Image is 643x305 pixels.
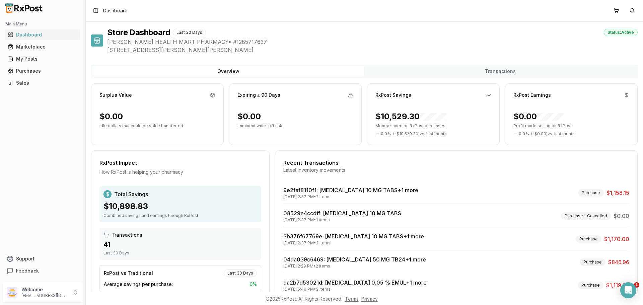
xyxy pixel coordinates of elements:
[283,210,401,217] a: 08529e4ccdff: [MEDICAL_DATA] 10 MG TABS
[561,212,611,220] div: Purchase - Cancelled
[249,281,257,288] span: 0 %
[7,287,17,298] img: User avatar
[5,29,80,41] a: Dashboard
[99,159,261,167] div: RxPost Impact
[620,282,636,298] div: Open Intercom Messenger
[237,123,353,129] p: Imminent write-off risk
[103,213,257,218] div: Combined savings and earnings through RxPost
[608,258,629,266] span: $846.96
[107,46,638,54] span: [STREET_ADDRESS][PERSON_NAME][PERSON_NAME]
[5,41,80,53] a: Marketplace
[103,7,128,14] span: Dashboard
[5,21,80,27] h2: Main Menu
[283,279,427,286] a: da2b7d53021d: [MEDICAL_DATA] 0.05 % EMUL+1 more
[578,282,603,289] div: Purchase
[104,270,153,277] div: RxPost vs Traditional
[578,189,604,197] div: Purchase
[283,240,424,246] div: [DATE] 2:37 PM • 2 items
[283,256,426,263] a: 04da039c6469: [MEDICAL_DATA] 50 MG TB24+1 more
[364,66,636,77] button: Transactions
[283,217,401,223] div: [DATE] 2:37 PM • 1 items
[99,92,132,98] div: Surplus Value
[375,123,491,129] p: Money saved on RxPost purchases
[3,78,83,88] button: Sales
[5,77,80,89] a: Sales
[99,111,123,122] div: $0.00
[381,131,391,137] span: 0.0 %
[614,212,629,220] span: $0.00
[8,31,77,38] div: Dashboard
[103,201,257,212] div: $10,898.83
[283,263,426,269] div: [DATE] 2:29 PM • 2 items
[107,27,170,38] h1: Store Dashboard
[16,268,39,274] span: Feedback
[103,240,257,249] div: 41
[21,293,68,298] p: [EMAIL_ADDRESS][DOMAIN_NAME]
[604,29,638,36] div: Status: Active
[99,169,261,175] div: How RxPost is helping your pharmacy
[103,250,257,256] div: Last 30 Days
[283,167,629,173] div: Latest inventory movements
[283,194,418,200] div: [DATE] 2:37 PM • 2 items
[114,190,148,198] span: Total Savings
[606,189,629,197] span: $1,158.15
[8,56,77,62] div: My Posts
[606,281,629,289] span: $1,119.98
[283,159,629,167] div: Recent Transactions
[3,3,46,13] img: RxPost Logo
[112,232,142,238] span: Transactions
[345,296,359,302] a: Terms
[99,123,215,129] p: Idle dollars that could be sold / transferred
[8,68,77,74] div: Purchases
[3,54,83,64] button: My Posts
[3,29,83,40] button: Dashboard
[361,296,378,302] a: Privacy
[634,282,639,288] span: 1
[224,270,257,277] div: Last 30 Days
[513,92,551,98] div: RxPost Earnings
[513,111,564,122] div: $0.00
[8,44,77,50] div: Marketplace
[513,123,629,129] p: Profit made selling on RxPost
[283,187,418,194] a: 9e2faf8110f1: [MEDICAL_DATA] 10 MG TABS+1 more
[3,253,83,265] button: Support
[92,66,364,77] button: Overview
[107,38,638,46] span: [PERSON_NAME] HEALTH MART PHARMACY • # 1285717637
[3,66,83,76] button: Purchases
[173,29,206,36] div: Last 30 Days
[3,42,83,52] button: Marketplace
[283,287,427,292] div: [DATE] 5:49 PM • 2 items
[21,286,68,293] p: Welcome
[237,92,280,98] div: Expiring ≤ 90 Days
[531,131,575,137] span: ( - $0.00 ) vs. last month
[375,111,446,122] div: $10,529.30
[604,235,629,243] span: $1,170.00
[580,258,605,266] div: Purchase
[375,92,411,98] div: RxPost Savings
[103,7,128,14] nav: breadcrumb
[104,281,173,288] span: Average savings per purchase:
[5,65,80,77] a: Purchases
[283,233,424,240] a: 3b376f67769e: [MEDICAL_DATA] 10 MG TABS+1 more
[237,111,261,122] div: $0.00
[576,235,601,243] div: Purchase
[5,53,80,65] a: My Posts
[519,131,529,137] span: 0.0 %
[3,265,83,277] button: Feedback
[8,80,77,86] div: Sales
[393,131,447,137] span: ( - $10,529.30 ) vs. last month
